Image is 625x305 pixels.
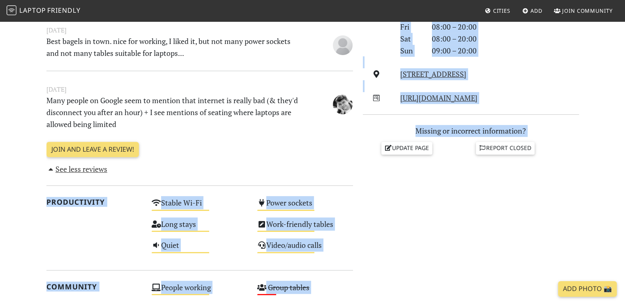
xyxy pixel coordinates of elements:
[395,33,427,45] div: Sat
[395,45,427,57] div: Sun
[147,196,252,217] div: Stable Wi-Fi
[519,3,546,18] a: Add
[7,5,16,15] img: LaptopFriendly
[551,3,616,18] a: Join Community
[333,35,353,55] img: blank-535327c66bd565773addf3077783bbfce4b00ec00e9fd257753287c682c7fa38.png
[42,95,305,130] p: Many people on Google seem to mention that internet is really bad (& they'd disconnect you after ...
[46,198,142,206] h2: Productivity
[252,238,358,259] div: Video/audio calls
[493,7,510,14] span: Cities
[19,6,46,15] span: Laptop
[252,196,358,217] div: Power sockets
[47,6,80,15] span: Friendly
[395,21,427,33] div: Fri
[268,282,309,292] s: Group tables
[252,217,358,238] div: Work-friendly tables
[363,125,579,137] p: Missing or incorrect information?
[46,164,108,174] a: See less reviews
[562,7,613,14] span: Join Community
[42,35,305,59] p: Best bagels in town. nice for working, I liked it, but not many power sockets and not many tables...
[476,142,535,154] a: Report closed
[147,281,252,302] div: People working
[530,7,542,14] span: Add
[381,142,432,154] a: Update page
[427,45,584,57] div: 09:00 – 20:00
[427,33,584,45] div: 08:00 – 20:00
[7,4,81,18] a: LaptopFriendly LaptopFriendly
[333,99,353,109] span: Vlad Sitalo
[42,84,358,95] small: [DATE]
[427,21,584,33] div: 08:00 – 20:00
[333,39,353,49] span: Anonymous
[558,281,617,297] a: Add Photo 📸
[400,93,477,103] a: [URL][DOMAIN_NAME]
[42,25,358,35] small: [DATE]
[46,282,142,291] h2: Community
[400,69,466,79] a: [STREET_ADDRESS]
[482,3,514,18] a: Cities
[333,95,353,114] img: 2406-vlad.jpg
[147,238,252,259] div: Quiet
[46,142,139,157] a: Join and leave a review!
[147,217,252,238] div: Long stays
